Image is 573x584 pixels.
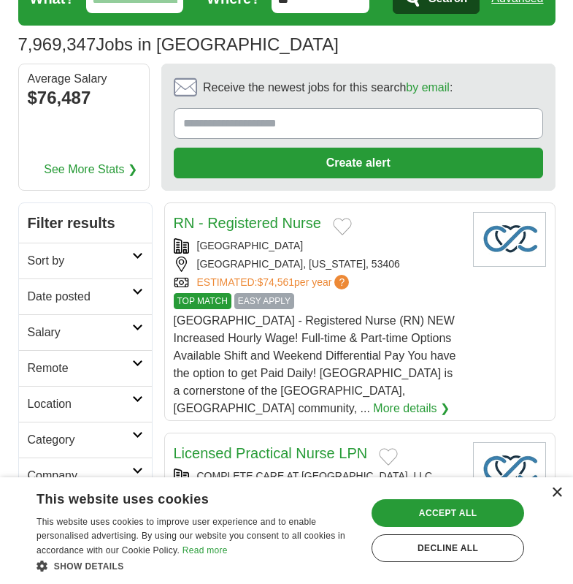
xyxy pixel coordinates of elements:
span: [GEOGRAPHIC_DATA] - Registered Nurse (RN) NEW Increased Hourly Wage! Full-time & Part-time Option... [174,314,456,414]
a: See More Stats ❯ [44,161,137,178]
a: Remote [19,350,152,386]
div: Close [551,488,562,498]
a: Company [19,458,152,493]
div: $76,487 [28,85,140,111]
a: Sort by [19,243,152,278]
a: Salary [19,314,152,350]
h2: Remote [28,360,132,377]
span: This website uses cookies to improve user experience and to enable personalised advertising. By u... [36,517,345,556]
a: More details ❯ [373,400,450,417]
a: Category [19,422,152,458]
span: Receive the newest jobs for this search : [203,79,453,96]
h2: Date posted [28,288,132,306]
div: Accept all [372,499,524,527]
h2: Salary [28,324,132,341]
h2: Location [28,395,132,413]
span: $74,561 [257,276,294,288]
span: EASY APPLY [234,293,294,309]
button: Add to favorite jobs [333,218,352,235]
img: Company logo [473,212,546,267]
div: [GEOGRAPHIC_DATA] [174,238,461,254]
div: COMPLETE CARE AT [GEOGRAPHIC_DATA], LLC [174,469,461,484]
button: Create alert [174,148,543,178]
a: Licensed Practical Nurse LPN [174,445,368,461]
div: Decline all [372,534,524,562]
span: ? [334,275,349,289]
div: Average Salary [28,73,140,85]
div: This website uses cookies [36,486,320,508]
div: [GEOGRAPHIC_DATA], [US_STATE], 53406 [174,257,461,272]
a: RN - Registered Nurse [174,215,321,231]
a: Date posted [19,278,152,314]
button: Add to favorite jobs [379,448,398,466]
h2: Filter results [19,203,152,243]
h2: Company [28,467,132,485]
div: Show details [36,558,357,573]
span: TOP MATCH [174,293,231,309]
span: Show details [54,561,124,572]
a: ESTIMATED:$74,561per year? [197,275,353,290]
a: by email [406,81,450,94]
img: Company logo [473,442,546,497]
h2: Sort by [28,252,132,270]
a: Read more, opens a new window [182,545,228,555]
a: Location [19,386,152,422]
h2: Category [28,431,132,449]
span: 7,969,347 [18,31,96,58]
h1: Jobs in [GEOGRAPHIC_DATA] [18,34,339,54]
